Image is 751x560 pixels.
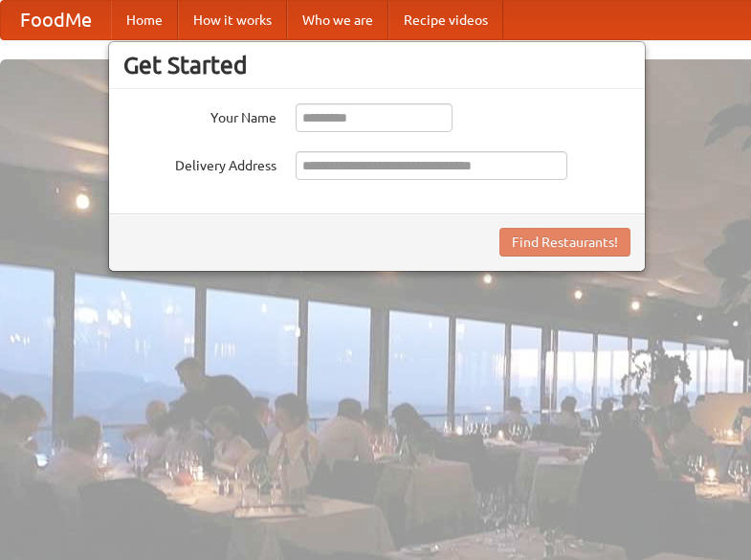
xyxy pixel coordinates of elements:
[499,228,630,257] button: Find Restaurants!
[123,51,630,79] h3: Get Started
[388,1,503,39] a: Recipe videos
[178,1,287,39] a: How it works
[123,151,276,175] label: Delivery Address
[1,1,111,39] a: FoodMe
[111,1,178,39] a: Home
[287,1,388,39] a: Who we are
[123,103,276,127] label: Your Name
